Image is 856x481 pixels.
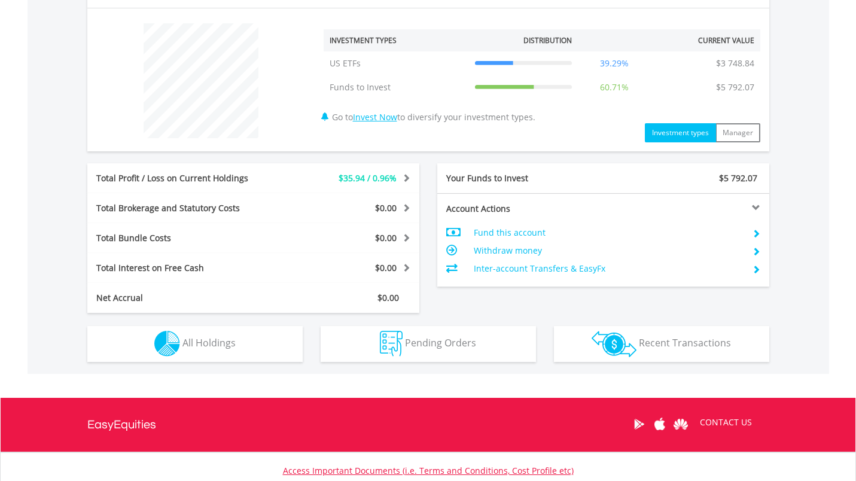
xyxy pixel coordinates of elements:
td: 60.71% [578,75,651,99]
div: Total Bundle Costs [87,232,281,244]
button: Investment types [645,123,716,142]
th: Investment Types [324,29,469,51]
img: transactions-zar-wht.png [592,331,636,357]
a: EasyEquities [87,398,156,452]
span: Recent Transactions [639,336,731,349]
img: holdings-wht.png [154,331,180,357]
a: Huawei [671,406,691,443]
td: Fund this account [474,224,742,242]
button: Recent Transactions [554,326,769,362]
span: Pending Orders [405,336,476,349]
button: Manager [715,123,760,142]
span: $0.00 [375,202,397,214]
a: CONTACT US [691,406,760,439]
span: $35.94 / 0.96% [339,172,397,184]
th: Current Value [651,29,760,51]
button: All Holdings [87,326,303,362]
span: All Holdings [182,336,236,349]
td: $3 748.84 [710,51,760,75]
a: Invest Now [353,111,397,123]
div: Account Actions [437,203,604,215]
td: Withdraw money [474,242,742,260]
div: Net Accrual [87,292,281,304]
div: Go to to diversify your investment types. [315,17,769,142]
td: $5 792.07 [710,75,760,99]
button: Pending Orders [321,326,536,362]
a: Apple [650,406,671,443]
a: Google Play [629,406,650,443]
td: Inter-account Transfers & EasyFx [474,260,742,278]
td: US ETFs [324,51,469,75]
img: pending_instructions-wht.png [380,331,403,357]
div: Total Profit / Loss on Current Holdings [87,172,281,184]
div: Total Brokerage and Statutory Costs [87,202,281,214]
td: Funds to Invest [324,75,469,99]
span: $0.00 [375,262,397,273]
div: Your Funds to Invest [437,172,604,184]
div: Total Interest on Free Cash [87,262,281,274]
td: 39.29% [578,51,651,75]
span: $0.00 [377,292,399,303]
a: Access Important Documents (i.e. Terms and Conditions, Cost Profile etc) [283,465,574,476]
div: Distribution [523,35,572,45]
span: $0.00 [375,232,397,243]
span: $5 792.07 [719,172,757,184]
